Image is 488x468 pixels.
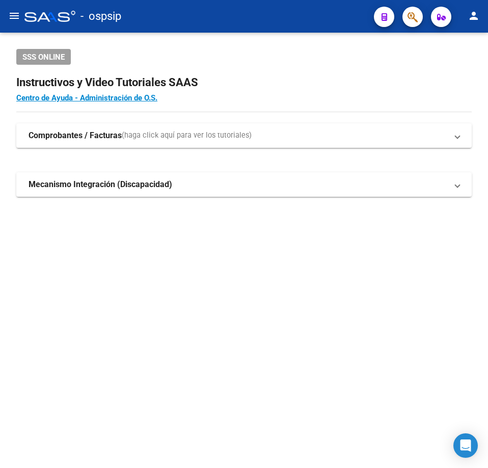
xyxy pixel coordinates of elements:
[16,73,472,92] h2: Instructivos y Video Tutoriales SAAS
[80,5,121,28] span: - ospsip
[29,179,172,190] strong: Mecanismo Integración (Discapacidad)
[16,49,71,65] button: SSS ONLINE
[16,123,472,148] mat-expansion-panel-header: Comprobantes / Facturas(haga click aquí para ver los tutoriales)
[29,130,122,141] strong: Comprobantes / Facturas
[468,10,480,22] mat-icon: person
[122,130,252,141] span: (haga click aquí para ver los tutoriales)
[22,53,65,62] span: SSS ONLINE
[453,433,478,458] div: Open Intercom Messenger
[8,10,20,22] mat-icon: menu
[16,93,157,102] a: Centro de Ayuda - Administración de O.S.
[16,172,472,197] mat-expansion-panel-header: Mecanismo Integración (Discapacidad)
